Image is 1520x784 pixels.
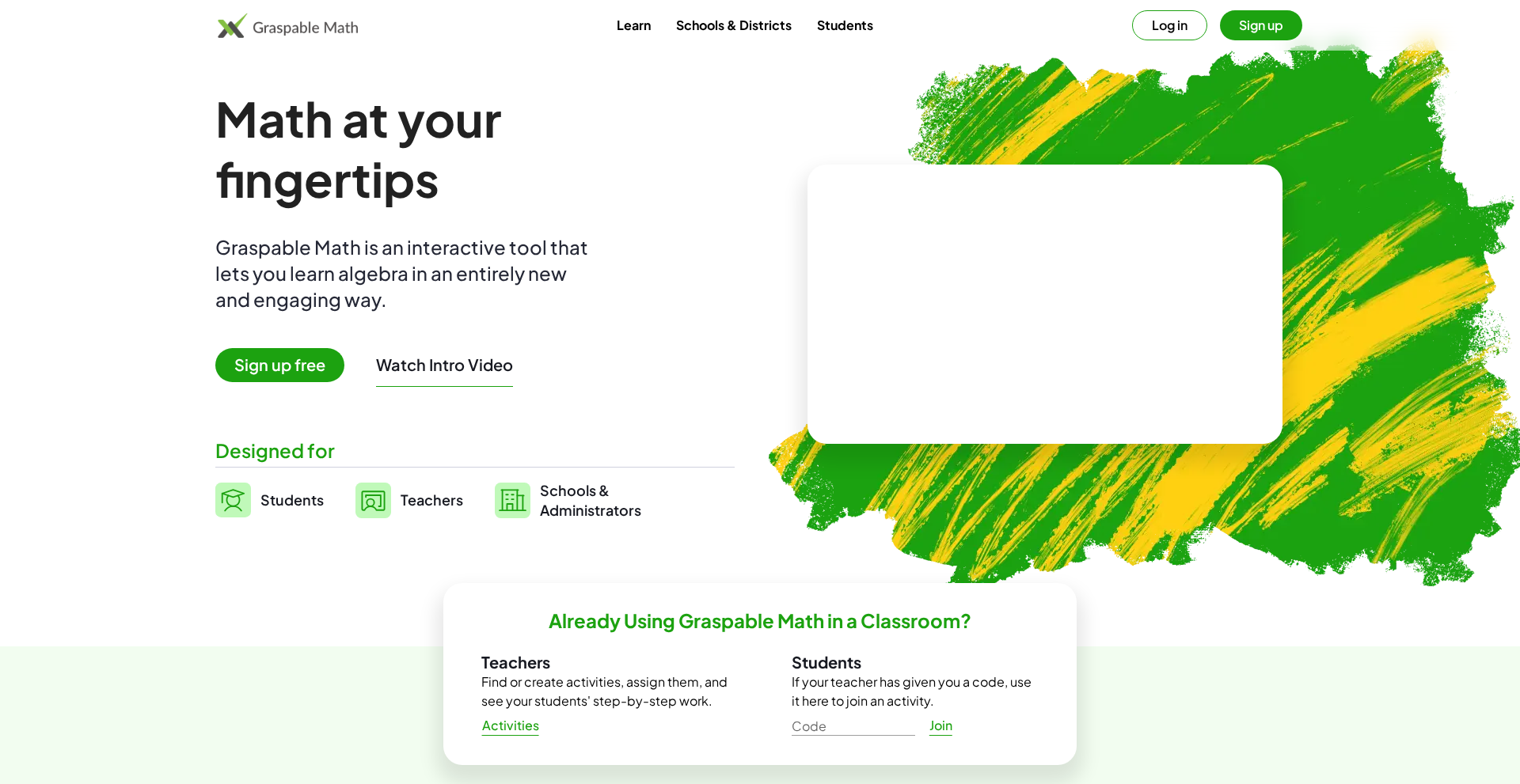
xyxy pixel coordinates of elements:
a: Students [804,10,886,40]
h3: Teachers [481,652,728,672]
a: Join [915,711,966,740]
img: svg%3e [495,483,530,518]
span: Join [929,718,952,734]
p: Find or create activities, assign them, and see your students' step-by-step work. [481,672,728,710]
h2: Already Using Graspable Math in a Classroom? [549,608,971,633]
button: Log in [1132,10,1207,40]
video: What is this? This is dynamic math notation. Dynamic math notation plays a central role in how Gr... [926,245,1164,364]
span: Schools & Administrators [540,480,641,520]
button: Watch Intro Video [376,354,513,375]
h1: Math at your fingertips [215,89,719,209]
a: Teachers [355,480,463,520]
h3: Students [792,652,1039,672]
a: Students [215,480,324,520]
img: svg%3e [215,483,251,517]
a: Learn [604,10,663,40]
a: Activities [469,711,552,740]
button: Sign up [1220,10,1302,40]
a: Schools & Districts [663,10,804,40]
span: Sign up free [215,348,344,382]
div: Designed for [215,437,735,464]
span: Teachers [401,490,463,509]
span: Activities [481,718,539,734]
a: Schools &Administrators [495,480,641,520]
img: svg%3e [355,483,391,518]
p: If your teacher has given you a code, use it here to join an activity. [792,672,1039,710]
div: Graspable Math is an interactive tool that lets you learn algebra in an entirely new and engaging... [215,234,595,312]
span: Students [260,490,324,509]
